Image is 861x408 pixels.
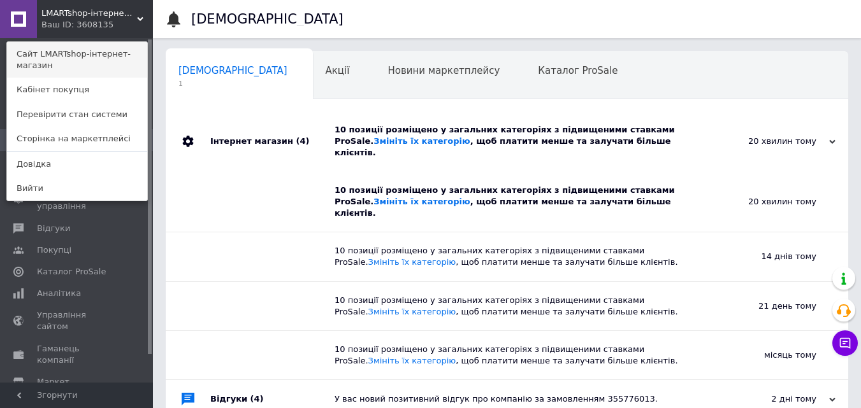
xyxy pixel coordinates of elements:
[708,393,836,405] div: 2 дні тому
[373,136,470,146] a: Змініть їх категорію
[178,65,287,76] span: [DEMOGRAPHIC_DATA]
[368,257,456,267] a: Змініть їх категорію
[7,152,147,176] a: Довідка
[37,309,118,332] span: Управління сайтом
[37,288,81,299] span: Аналітика
[689,172,848,232] div: 20 хвилин тому
[37,376,69,388] span: Маркет
[7,176,147,200] a: Вийти
[689,331,848,379] div: місяць тому
[335,124,708,159] div: 10 позиції розміщено у загальних категоріях з підвищеними ставками ProSale. , щоб платити менше т...
[538,65,618,76] span: Каталог ProSale
[7,42,147,78] a: Сайт LMARTshop-iнтернет-магазин
[708,136,836,147] div: 20 хвилин тому
[7,78,147,102] a: Кабінет покупця
[335,344,689,367] div: 10 позиції розміщено у загальних категоріях з підвищеними ставками ProSale. , щоб платити менше т...
[296,136,309,146] span: (4)
[368,307,456,316] a: Змініть їх категорію
[326,65,350,76] span: Акції
[335,245,689,268] div: 10 позиції розміщено у загальних категоріях з підвищеними ставками ProSale. , щоб платити менше т...
[41,19,95,31] div: Ваш ID: 3608135
[335,393,708,405] div: У вас новий позитивний відгук про компанію за замовленням 355776013.
[368,356,456,365] a: Змініть їх категорію
[689,232,848,281] div: 14 днів тому
[210,111,335,172] div: Інтернет магазин
[7,127,147,151] a: Сторінка на маркетплейсі
[37,244,71,256] span: Покупці
[178,79,287,88] span: 1
[37,223,70,234] span: Відгуки
[689,282,848,330] div: 21 день тому
[41,8,137,19] span: LMARTshop-iнтернет-магазин
[7,102,147,127] a: Перевірити стан системи
[37,343,118,366] span: Гаманець компанії
[387,65,500,76] span: Новини маркетплейсу
[335,185,689,220] div: 10 позиції розміщено у загальних категоріях з підвищеними ставками ProSale. , щоб платити менше т...
[250,394,264,404] span: (4)
[191,11,344,27] h1: [DEMOGRAPHIC_DATA]
[373,197,470,206] a: Змініть їх категорію
[832,330,858,356] button: Чат з покупцем
[335,295,689,318] div: 10 позиції розміщено у загальних категоріях з підвищеними ставками ProSale. , щоб платити менше т...
[37,266,106,278] span: Каталог ProSale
